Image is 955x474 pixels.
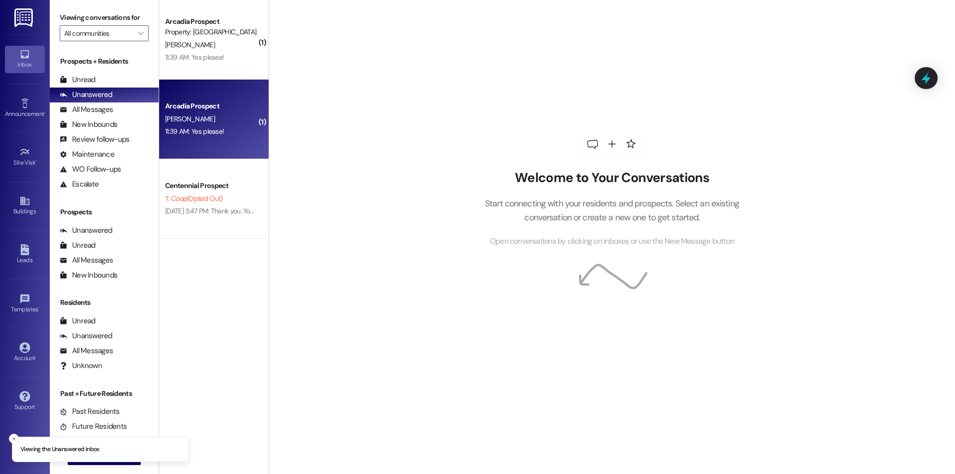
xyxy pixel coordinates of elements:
div: 11:39 AM: Yes please! [165,53,224,62]
p: Viewing the Unanswered inbox [20,445,99,454]
div: All Messages [60,255,113,266]
div: Prospects [50,207,159,217]
div: Unread [60,240,95,251]
div: Unread [60,316,95,326]
p: Start connecting with your residents and prospects. Select an existing conversation or create a n... [470,196,754,225]
i:  [138,29,143,37]
div: Centennial Prospect [165,181,257,191]
div: Unanswered [60,225,112,236]
div: 11:39 AM: Yes please! [165,127,224,136]
a: Buildings [5,192,45,219]
input: All communities [64,25,133,41]
div: Property: [GEOGRAPHIC_DATA] [165,27,257,37]
div: New Inbounds [60,270,117,281]
img: ResiDesk Logo [14,8,35,27]
div: [DATE] 3:47 PM: Thank you. You will no longer receive texts from this thread. Please reply with '... [165,206,656,215]
div: Escalate [60,179,98,190]
span: • [44,109,46,116]
a: Account [5,339,45,366]
h2: Welcome to Your Conversations [470,170,754,186]
button: Close toast [9,434,19,444]
span: • [36,158,37,165]
div: Unread [60,75,95,85]
span: [PERSON_NAME] [165,114,215,123]
div: Past + Future Residents [50,388,159,399]
label: Viewing conversations for [60,10,149,25]
div: Unknown [60,361,102,371]
a: Site Visit • [5,144,45,171]
a: Templates • [5,290,45,317]
span: Open conversations by clicking on inboxes or use the New Message button [490,235,734,248]
a: Inbox [5,46,45,73]
a: Leads [5,241,45,268]
span: [PERSON_NAME] [165,40,215,49]
div: WO Follow-ups [60,164,121,175]
div: New Inbounds [60,119,117,130]
div: All Messages [60,346,113,356]
div: Past Residents [60,406,120,417]
span: T. Coop (Opted Out) [165,194,222,203]
div: All Messages [60,104,113,115]
div: Arcadia Prospect [165,16,257,27]
span: • [38,304,40,311]
div: Unanswered [60,331,112,341]
div: Unanswered [60,90,112,100]
div: Future Residents [60,421,127,432]
div: Review follow-ups [60,134,129,145]
a: Support [5,388,45,415]
div: Residents [50,297,159,308]
div: Maintenance [60,149,114,160]
div: Prospects + Residents [50,56,159,67]
div: Arcadia Prospect [165,101,257,111]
